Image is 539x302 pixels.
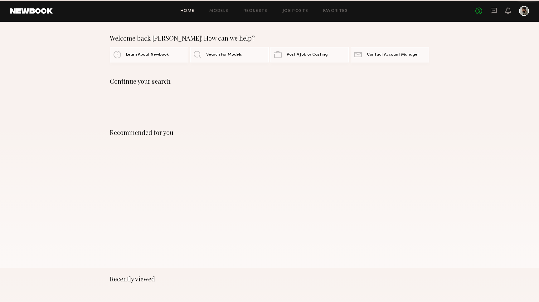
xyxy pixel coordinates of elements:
a: Learn About Newbook [110,47,188,62]
div: Recommended for you [110,129,429,136]
div: Continue your search [110,77,429,85]
span: Learn About Newbook [126,53,169,57]
span: Contact Account Manager [367,53,419,57]
div: Recently viewed [110,275,429,283]
a: Models [209,9,228,13]
a: Search For Models [190,47,269,62]
span: Post A Job or Casting [287,53,328,57]
div: Welcome back [PERSON_NAME]! How can we help? [110,34,429,42]
a: Contact Account Manager [351,47,429,62]
span: Search For Models [206,53,242,57]
a: Home [181,9,195,13]
a: Post A Job or Casting [270,47,349,62]
a: Requests [244,9,268,13]
a: Favorites [323,9,348,13]
a: Job Posts [283,9,308,13]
